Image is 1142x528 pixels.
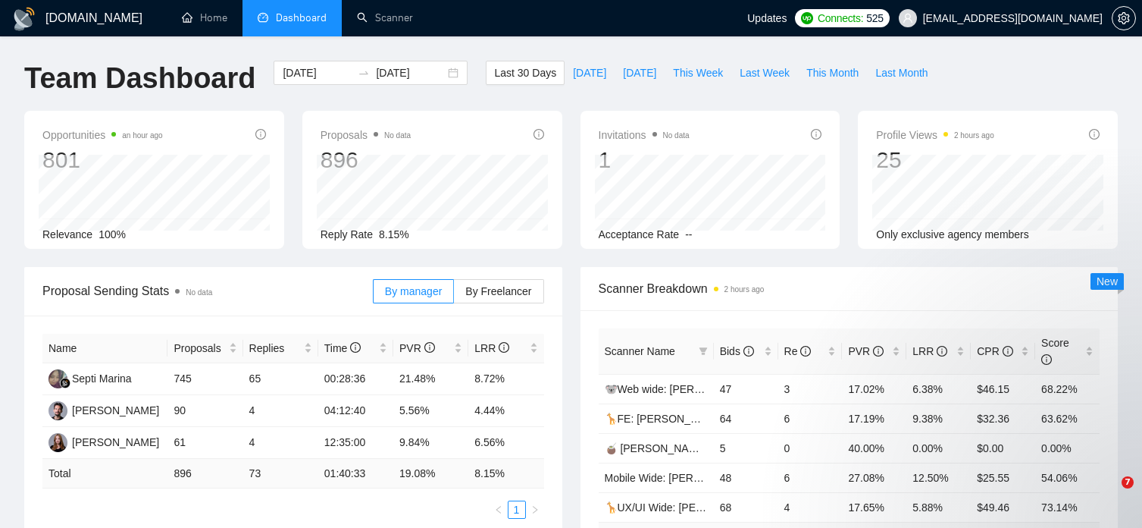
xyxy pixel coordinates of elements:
time: an hour ago [122,131,162,140]
td: 9.84% [393,427,468,459]
span: LRR [474,342,509,354]
td: 68.22% [1035,374,1100,404]
a: Mobile Wide: [PERSON_NAME] [605,472,756,484]
span: Updates [747,12,787,24]
span: info-circle [533,129,544,140]
a: 🐨Web wide: [PERSON_NAME] 03/07 humor trigger [605,383,853,395]
div: [PERSON_NAME] [72,402,159,419]
td: 27.08% [842,463,906,492]
a: TB[PERSON_NAME] [48,435,159,448]
div: 25 [876,146,994,174]
span: -- [685,228,692,240]
span: Acceptance Rate [599,228,680,240]
span: 8.15% [379,228,409,240]
td: $49.46 [971,492,1035,522]
img: TB [48,433,67,452]
td: 47 [714,374,778,404]
span: Re [784,345,812,357]
span: Opportunities [42,126,163,144]
button: This Month [798,61,867,85]
td: 17.65% [842,492,906,522]
div: 801 [42,146,163,174]
a: RV[PERSON_NAME] [48,404,159,416]
span: No data [186,288,212,297]
button: This Week [665,61,731,85]
td: 40.00% [842,433,906,463]
td: 73 [243,459,318,489]
span: Only exclusive agency members [876,228,1029,240]
span: By Freelancer [465,285,531,297]
td: 64 [714,404,778,433]
img: gigradar-bm.png [60,378,70,388]
td: 3 [778,374,843,404]
td: 73.14% [1035,492,1100,522]
span: Scanner Name [605,345,675,357]
span: Reply Rate [321,228,373,240]
span: Last 30 Days [494,64,556,81]
img: logo [12,7,36,31]
th: Proposals [167,334,242,363]
button: right [526,501,544,519]
td: 5 [714,433,778,463]
li: 1 [508,501,526,519]
div: Septi Marina [72,370,132,387]
td: 896 [167,459,242,489]
time: 2 hours ago [954,131,994,140]
button: left [490,501,508,519]
td: 6 [778,404,843,433]
div: 896 [321,146,411,174]
a: searchScanner [357,11,413,24]
span: filter [696,340,711,363]
span: This Week [673,64,723,81]
input: End date [376,64,445,81]
td: 8.15 % [468,459,543,489]
span: dashboard [258,12,268,23]
th: Name [42,334,167,363]
a: 🦒FE: [PERSON_NAME] [605,413,724,425]
td: 90 [167,395,242,427]
span: right [530,505,540,514]
span: Proposal Sending Stats [42,281,373,300]
span: filter [699,347,708,356]
span: LRR [912,345,947,357]
td: 65 [243,363,318,395]
td: 17.02% [842,374,906,404]
span: info-circle [424,342,435,353]
span: [DATE] [573,64,606,81]
span: CPR [977,345,1012,357]
span: info-circle [255,129,266,140]
td: 4 [243,395,318,427]
div: [PERSON_NAME] [72,434,159,451]
span: info-circle [811,129,821,140]
td: 5.56% [393,395,468,427]
span: setting [1112,12,1135,24]
span: left [494,505,503,514]
td: 00:28:36 [318,363,393,395]
span: Last Month [875,64,928,81]
div: 1 [599,146,690,174]
span: Relevance [42,228,92,240]
span: [DATE] [623,64,656,81]
button: [DATE] [565,61,615,85]
th: Replies [243,334,318,363]
span: info-circle [1089,129,1100,140]
span: Invitations [599,126,690,144]
span: Time [324,342,361,354]
td: 4 [778,492,843,522]
span: No data [663,131,690,140]
button: Last Week [731,61,798,85]
td: 01:40:33 [318,459,393,489]
span: PVR [399,342,435,354]
a: setting [1112,12,1136,24]
h1: Team Dashboard [24,61,255,96]
span: Profile Views [876,126,994,144]
td: 12:35:00 [318,427,393,459]
a: SMSepti Marina [48,372,132,384]
span: info-circle [1003,346,1013,357]
td: 0 [778,433,843,463]
span: info-circle [350,342,361,353]
td: 19.08 % [393,459,468,489]
td: 4 [243,427,318,459]
td: 04:12:40 [318,395,393,427]
span: 7 [1122,476,1134,489]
